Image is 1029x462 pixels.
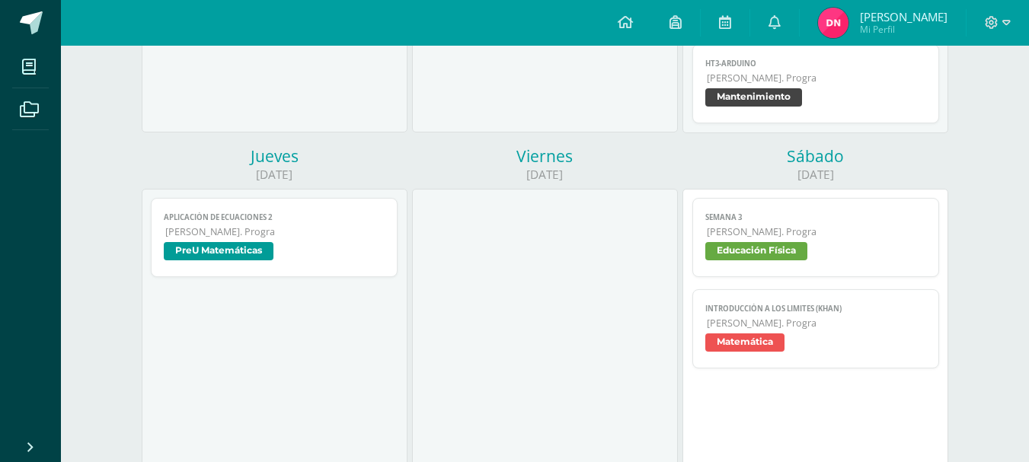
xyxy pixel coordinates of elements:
span: Mi Perfil [860,23,948,36]
span: Semana 3 [705,212,927,222]
span: [PERSON_NAME]. Progra [165,225,385,238]
div: [DATE] [412,167,678,183]
span: HT3-Arduino [705,59,927,69]
span: PreU Matemáticas [164,242,273,260]
span: Mantenimiento [705,88,802,107]
div: Sábado [682,145,948,167]
span: [PERSON_NAME]. Progra [707,225,927,238]
img: bd351907fcc6d815a8ede91418bd2634.png [818,8,848,38]
div: [DATE] [142,167,407,183]
span: [PERSON_NAME]. Progra [707,317,927,330]
a: HT3-Arduino[PERSON_NAME]. PrograMantenimiento [692,44,940,123]
a: Introducción a los limites (khan)[PERSON_NAME]. PrograMatemática [692,289,940,368]
div: [DATE] [682,167,948,183]
div: Viernes [412,145,678,167]
span: [PERSON_NAME]. Progra [707,72,927,84]
span: [PERSON_NAME] [860,9,948,24]
span: Matemática [705,333,785,352]
a: Semana 3[PERSON_NAME]. PrograEducación Física [692,198,940,277]
span: Introducción a los limites (khan) [705,304,927,314]
span: Educación Física [705,242,807,260]
div: Jueves [142,145,407,167]
a: Aplicación de ecuaciones 2[PERSON_NAME]. PrograPreU Matemáticas [151,198,398,277]
span: Aplicación de ecuaciones 2 [164,212,385,222]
